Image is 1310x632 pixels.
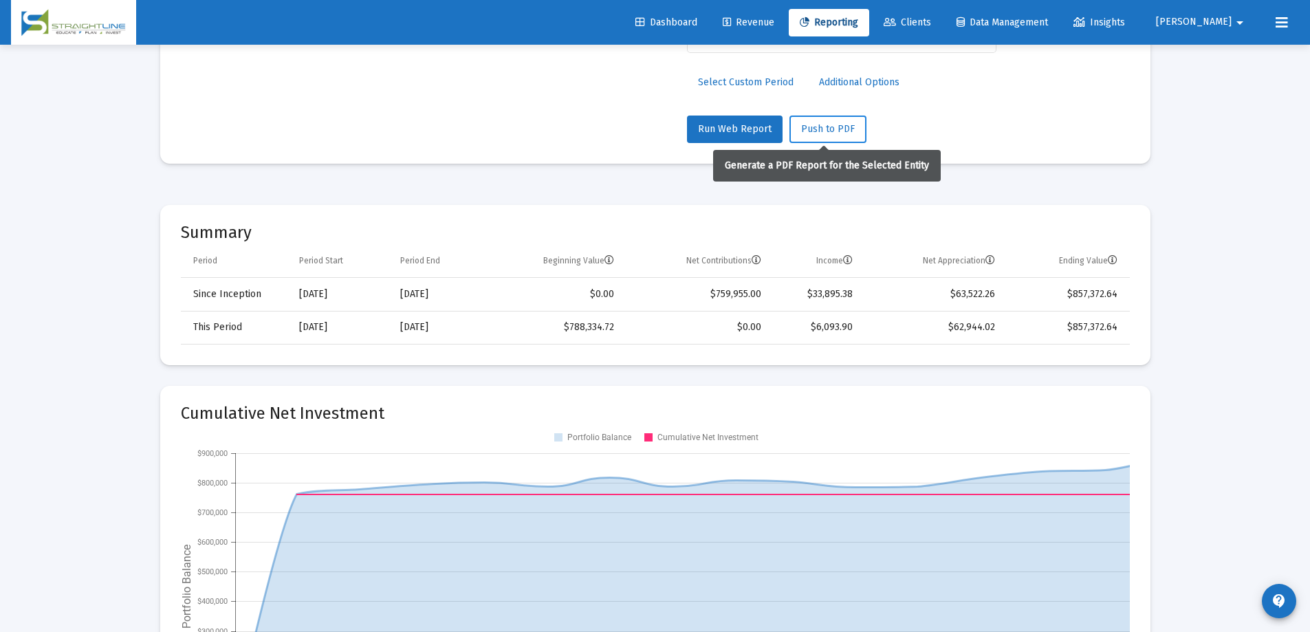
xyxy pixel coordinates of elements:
[181,226,1130,239] mat-card-title: Summary
[567,433,631,442] text: Portfolio Balance
[771,311,862,344] td: $6,093.90
[486,278,624,311] td: $0.00
[687,116,783,143] button: Run Web Report
[299,320,381,334] div: [DATE]
[723,17,774,28] span: Revenue
[1139,8,1265,36] button: [PERSON_NAME]
[771,278,862,311] td: $33,895.38
[181,311,290,344] td: This Period
[400,255,440,266] div: Period End
[1005,278,1129,311] td: $857,372.64
[801,123,855,135] span: Push to PDF
[193,255,217,266] div: Period
[816,255,853,266] div: Income
[197,479,228,488] text: $800,000
[923,255,995,266] div: Net Appreciation
[862,311,1005,344] td: $62,944.02
[862,278,1005,311] td: $63,522.26
[957,17,1048,28] span: Data Management
[486,245,624,278] td: Column Beginning Value
[862,245,1005,278] td: Column Net Appreciation
[884,17,931,28] span: Clients
[181,278,290,311] td: Since Inception
[400,320,477,334] div: [DATE]
[800,17,858,28] span: Reporting
[686,255,761,266] div: Net Contributions
[197,508,228,517] text: $700,000
[290,245,391,278] td: Column Period Start
[1073,17,1125,28] span: Insights
[819,76,899,88] span: Additional Options
[1062,9,1136,36] a: Insights
[946,9,1059,36] a: Data Management
[635,17,697,28] span: Dashboard
[1005,311,1129,344] td: $857,372.64
[657,433,758,442] text: Cumulative Net Investment
[698,76,794,88] span: Select Custom Period
[180,545,193,629] text: Portfolio Balance
[624,245,771,278] td: Column Net Contributions
[197,449,228,458] text: $900,000
[771,245,862,278] td: Column Income
[197,567,228,576] text: $500,000
[1232,9,1248,36] mat-icon: arrow_drop_down
[543,255,614,266] div: Beginning Value
[181,245,1130,345] div: Data grid
[486,311,624,344] td: $788,334.72
[299,287,381,301] div: [DATE]
[789,116,866,143] button: Push to PDF
[698,123,772,135] span: Run Web Report
[21,9,126,36] img: Dashboard
[873,9,942,36] a: Clients
[1156,17,1232,28] span: [PERSON_NAME]
[299,255,343,266] div: Period Start
[624,311,771,344] td: $0.00
[181,245,290,278] td: Column Period
[1271,593,1287,609] mat-icon: contact_support
[391,245,486,278] td: Column Period End
[1005,245,1129,278] td: Column Ending Value
[624,9,708,36] a: Dashboard
[197,597,228,606] text: $400,000
[789,9,869,36] a: Reporting
[197,538,228,547] text: $600,000
[624,278,771,311] td: $759,955.00
[712,9,785,36] a: Revenue
[400,287,477,301] div: [DATE]
[1059,255,1117,266] div: Ending Value
[181,406,1130,420] mat-card-title: Cumulative Net Investment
